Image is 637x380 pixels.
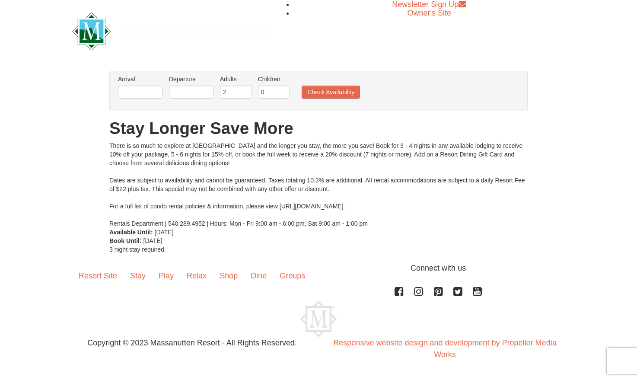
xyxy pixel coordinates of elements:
a: Play [152,262,180,289]
p: Connect with us [72,262,565,274]
label: Departure [169,75,214,83]
label: Arrival [118,75,163,83]
p: Copyright © 2023 Massanutten Resort - All Rights Reserved. [66,337,318,349]
a: Massanutten Resort [72,20,270,40]
img: Massanutten Resort Logo [72,13,270,50]
strong: Book Until: [109,237,142,244]
span: [DATE] [155,229,174,236]
a: Responsive website design and development by Propeller Media Works [333,338,556,359]
a: Stay [124,262,152,289]
a: Dine [244,262,273,289]
label: Adults [220,75,252,83]
span: [DATE] [143,237,162,244]
div: There is so much to explore at [GEOGRAPHIC_DATA] and the longer you stay, the more you save! Book... [109,141,528,228]
img: Massanutten Resort Logo [300,301,337,337]
a: Groups [273,262,312,289]
a: Resort Site [72,262,124,289]
label: Children [258,75,290,83]
a: Shop [213,262,244,289]
strong: Available Until: [109,229,153,236]
h1: Stay Longer Save More [109,120,528,137]
a: Owner's Site [408,9,451,17]
button: Check Availability [302,86,360,99]
a: Relax [180,262,213,289]
span: 3 night stay required. [109,246,166,253]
